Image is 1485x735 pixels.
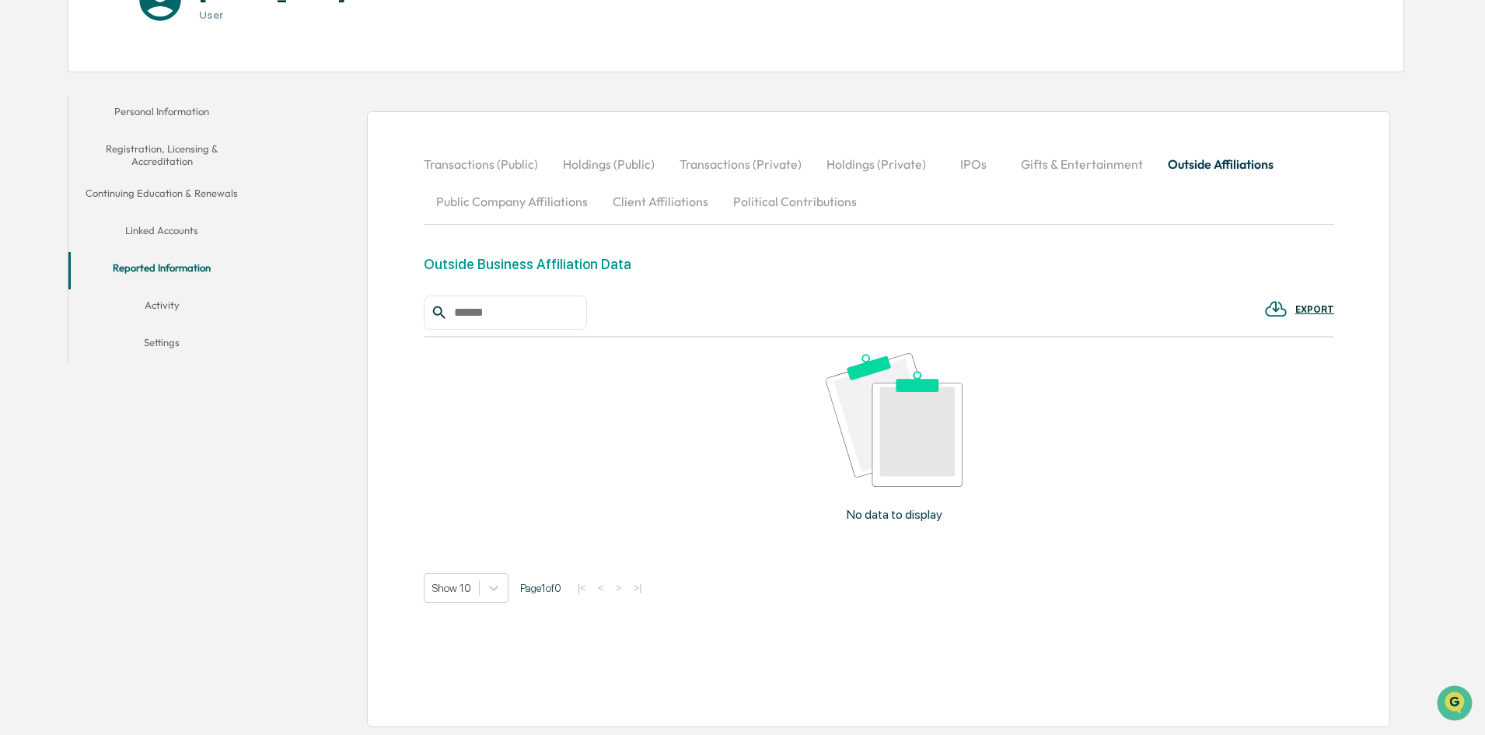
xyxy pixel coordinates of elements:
button: Public Company Affiliations [424,183,600,220]
div: secondary tabs example [424,145,1334,220]
div: Start new chat [53,119,255,135]
img: 1746055101610-c473b297-6a78-478c-a979-82029cc54cd1 [16,119,44,147]
div: Outside Business Affiliation Data [424,256,631,272]
button: Outside Affiliations [1155,145,1286,183]
button: Transactions (Public) [424,145,550,183]
span: Data Lookup [31,226,98,241]
span: Pylon [155,264,188,275]
button: Holdings (Private) [814,145,938,183]
button: Personal Information [68,96,255,133]
div: 🔎 [16,227,28,240]
a: 🗄️Attestations [107,190,199,218]
div: EXPORT [1295,304,1334,315]
button: |< [573,581,591,594]
button: Linked Accounts [68,215,255,252]
a: 🔎Data Lookup [9,219,104,247]
button: >| [628,581,646,594]
span: Page 1 of 0 [520,582,561,594]
button: > [611,581,627,594]
button: Political Contributions [721,183,869,220]
span: Attestations [128,196,193,212]
a: 🖐️Preclearance [9,190,107,218]
button: IPOs [938,145,1008,183]
div: secondary tabs example [68,96,255,364]
button: Registration, Licensing & Accreditation [68,133,255,177]
iframe: Open customer support [1435,684,1477,726]
button: Client Affiliations [600,183,721,220]
button: Settings [68,327,255,364]
button: Start new chat [264,124,283,142]
button: Continuing Education & Renewals [68,177,255,215]
button: Activity [68,289,255,327]
button: < [593,581,609,594]
button: Holdings (Public) [550,145,667,183]
p: No data to display [847,507,942,522]
div: 🗄️ [113,198,125,210]
div: 🖐️ [16,198,28,210]
button: Reported Information [68,252,255,289]
img: EXPORT [1264,297,1288,320]
a: Powered byPylon [110,263,188,275]
h3: User [199,9,346,21]
span: Preclearance [31,196,100,212]
img: No data [826,353,963,486]
div: We're available if you need us! [53,135,197,147]
button: Gifts & Entertainment [1008,145,1155,183]
button: Transactions (Private) [667,145,814,183]
p: How can we help? [16,33,283,58]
